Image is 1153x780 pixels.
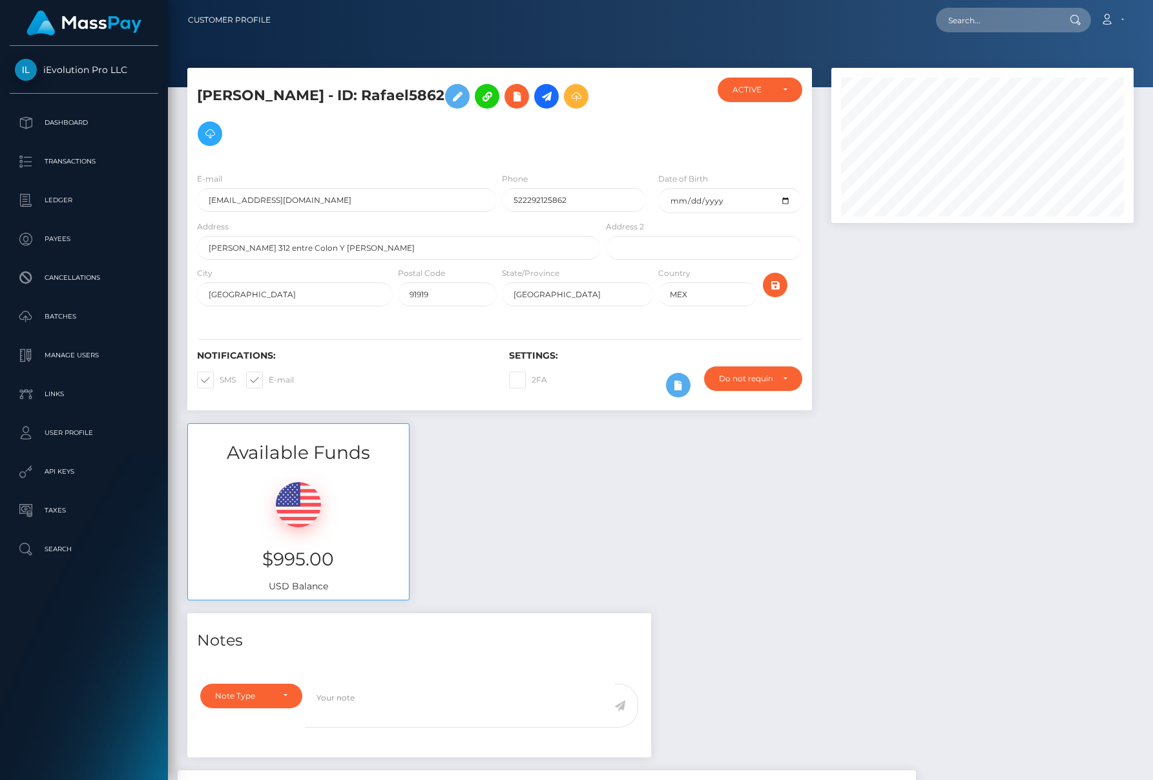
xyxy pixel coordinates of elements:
[509,372,547,388] label: 2FA
[15,423,153,443] p: User Profile
[15,229,153,249] p: Payees
[10,456,158,488] a: API Keys
[534,84,559,109] a: Initiate Payout
[10,184,158,216] a: Ledger
[704,366,802,391] button: Do not require
[15,152,153,171] p: Transactions
[658,268,691,279] label: Country
[215,691,273,701] div: Note Type
[197,268,213,279] label: City
[10,145,158,178] a: Transactions
[10,223,158,255] a: Payees
[276,482,321,527] img: USD.png
[10,64,158,76] span: iEvolution Pro LLC
[10,378,158,410] a: Links
[10,339,158,372] a: Manage Users
[15,191,153,210] p: Ledger
[10,300,158,333] a: Batches
[10,417,158,449] a: User Profile
[658,173,708,185] label: Date of Birth
[197,78,594,153] h5: [PERSON_NAME] - ID: Rafael5862
[197,173,222,185] label: E-mail
[200,684,302,708] button: Note Type
[719,374,772,384] div: Do not require
[198,547,399,572] h3: $995.00
[197,372,236,388] label: SMS
[15,385,153,404] p: Links
[10,107,158,139] a: Dashboard
[188,6,271,34] a: Customer Profile
[15,540,153,559] p: Search
[502,173,528,185] label: Phone
[509,350,802,361] h6: Settings:
[197,221,229,233] label: Address
[718,78,802,102] button: ACTIVE
[246,372,294,388] label: E-mail
[197,629,641,652] h4: Notes
[26,10,141,36] img: MassPay Logo
[15,346,153,365] p: Manage Users
[15,307,153,326] p: Batches
[15,268,153,288] p: Cancellations
[15,462,153,481] p: API Keys
[10,494,158,527] a: Taxes
[15,501,153,520] p: Taxes
[502,268,559,279] label: State/Province
[936,8,1057,32] input: Search...
[398,268,445,279] label: Postal Code
[732,85,773,95] div: ACTIVE
[15,59,37,81] img: iEvolution Pro LLC
[188,440,409,465] h3: Available Funds
[197,350,490,361] h6: Notifications:
[15,113,153,132] p: Dashboard
[10,262,158,294] a: Cancellations
[10,533,158,565] a: Search
[606,221,644,233] label: Address 2
[188,466,409,600] div: USD Balance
